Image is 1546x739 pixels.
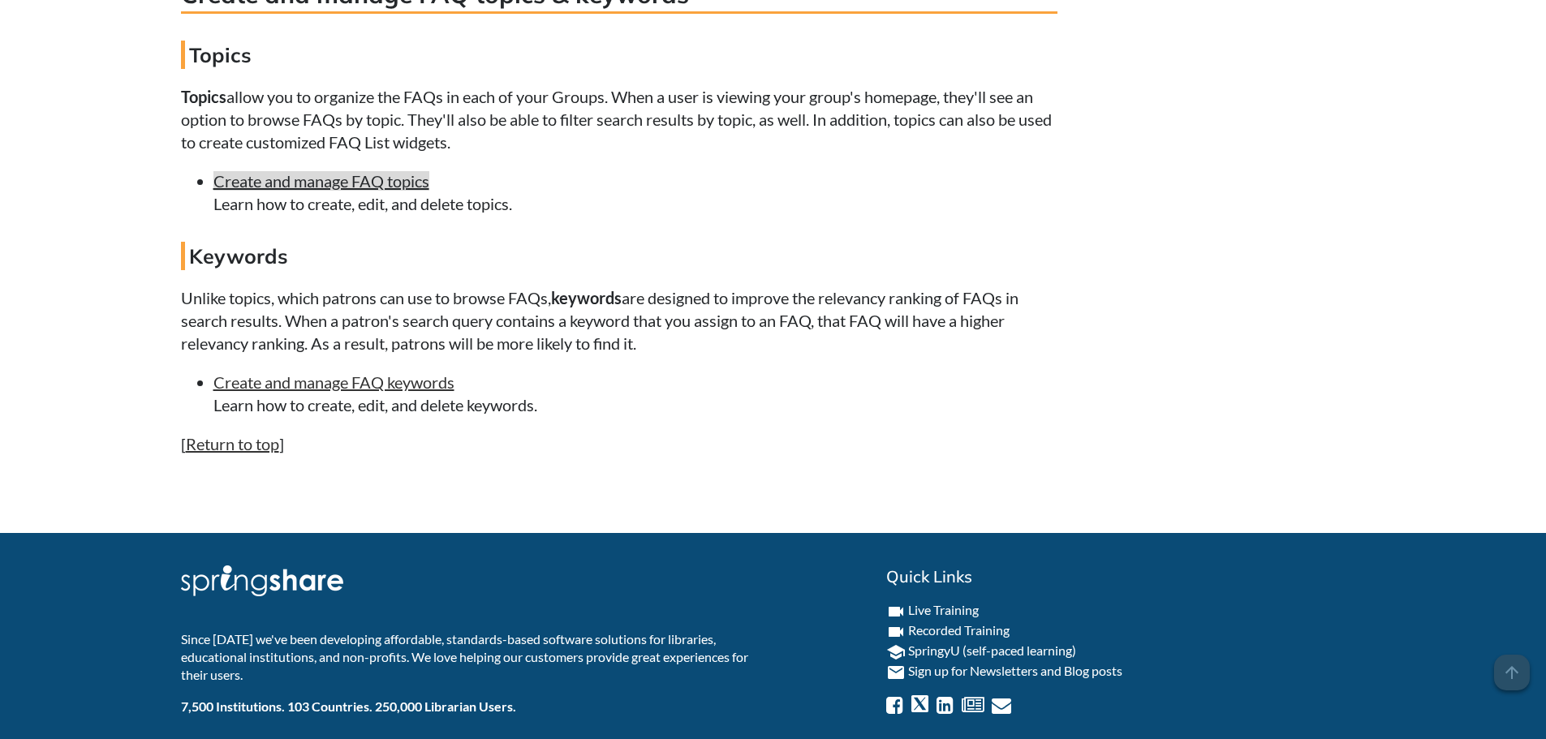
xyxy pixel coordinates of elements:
h4: Topics [181,41,1057,69]
a: arrow_upward [1494,656,1530,676]
i: videocam [886,602,906,621]
i: school [886,642,906,662]
img: Springshare [181,565,343,596]
p: ​ allow you to organize the FAQs in each of your Groups. When a user is viewing your group's home... [181,85,1057,153]
a: Recorded Training [908,622,1010,638]
li: Learn how to create, edit, and delete keywords. [213,371,1057,416]
a: Sign up for Newsletters and Blog posts [908,663,1122,678]
h4: Keywords [181,242,1057,270]
a: Return to top [186,434,279,453]
a: SpringyU (self-paced learning) [908,642,1076,658]
strong: Topics [181,87,226,106]
a: Create and manage FAQ topics [213,171,429,191]
strong: keywords [551,288,622,307]
p: [ ] [181,432,1057,455]
span: arrow_upward [1494,655,1530,690]
p: Since [DATE] we've been developing affordable, standards-based software solutions for libraries, ... [181,630,761,685]
a: Live Training [908,602,979,617]
i: email [886,663,906,682]
i: videocam [886,622,906,642]
h2: Quick Links [886,565,1366,588]
b: 7,500 Institutions. 103 Countries. 250,000 Librarian Users. [181,698,516,714]
p: Unlike topics, which patrons can use to browse FAQs, are designed to improve the relevancy rankin... [181,286,1057,354]
a: Create and manage FAQ keywords [213,372,454,392]
li: Learn how to create, edit, and delete topics. [213,170,1057,215]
